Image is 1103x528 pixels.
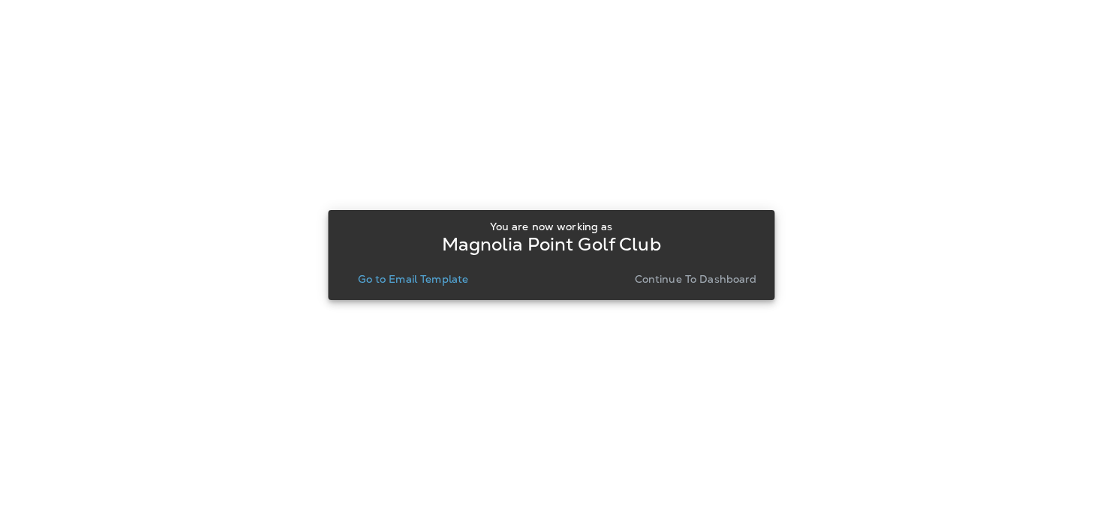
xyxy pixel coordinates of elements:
[352,268,474,289] button: Go to Email Template
[490,220,612,232] p: You are now working as
[358,273,468,285] p: Go to Email Template
[635,273,757,285] p: Continue to Dashboard
[442,238,660,250] p: Magnolia Point Golf Club
[629,268,763,289] button: Continue to Dashboard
